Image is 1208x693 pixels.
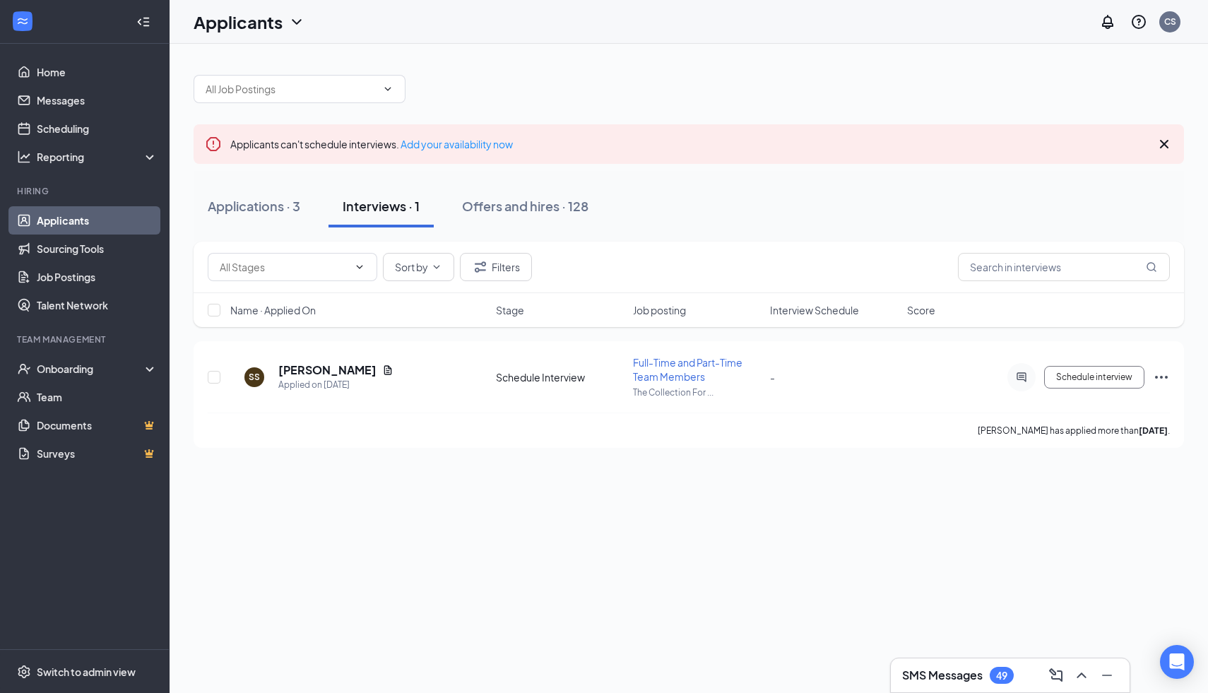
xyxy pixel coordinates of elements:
h1: Applicants [194,10,283,34]
a: Add your availability now [401,138,513,150]
span: Full-Time and Part-Time Team Members [633,356,742,383]
button: Filter Filters [460,253,532,281]
span: Applicants can't schedule interviews. [230,138,513,150]
svg: ActiveChat [1013,372,1030,383]
button: Sort byChevronDown [383,253,454,281]
a: DocumentsCrown [37,411,158,439]
h3: SMS Messages [902,668,983,683]
svg: Minimize [1099,667,1115,684]
input: All Job Postings [206,81,377,97]
input: Search in interviews [958,253,1170,281]
div: Reporting [37,150,158,164]
div: Schedule Interview [496,370,624,384]
div: Open Intercom Messenger [1160,645,1194,679]
svg: Notifications [1099,13,1116,30]
div: Switch to admin view [37,665,136,679]
span: Name · Applied On [230,303,316,317]
a: Team [37,383,158,411]
svg: ChevronUp [1073,667,1090,684]
svg: Error [205,136,222,153]
div: SS [249,371,260,383]
div: 49 [996,670,1007,682]
span: Job posting [633,303,686,317]
svg: Cross [1156,136,1173,153]
span: Stage [496,303,524,317]
div: Onboarding [37,362,146,376]
a: Sourcing Tools [37,235,158,263]
h5: [PERSON_NAME] [278,362,377,378]
svg: Ellipses [1153,369,1170,386]
span: Sort by [395,262,428,272]
svg: MagnifyingGlass [1146,261,1157,273]
a: Applicants [37,206,158,235]
a: Scheduling [37,114,158,143]
span: Schedule interview [1056,372,1132,382]
button: ComposeMessage [1045,664,1067,687]
span: Interview Schedule [770,303,859,317]
p: The Collection For ... [633,386,762,398]
button: Schedule interview [1044,366,1144,389]
svg: Analysis [17,150,31,164]
svg: ChevronDown [382,83,393,95]
div: Applied on [DATE] [278,378,393,392]
svg: ComposeMessage [1048,667,1065,684]
svg: Collapse [136,15,150,29]
svg: WorkstreamLogo [16,14,30,28]
a: Talent Network [37,291,158,319]
span: - [770,371,775,384]
svg: UserCheck [17,362,31,376]
svg: ChevronDown [431,261,442,273]
b: [DATE] [1139,425,1168,436]
div: Hiring [17,185,155,197]
svg: ChevronDown [288,13,305,30]
div: Applications · 3 [208,197,300,215]
div: Team Management [17,333,155,345]
a: Job Postings [37,263,158,291]
p: [PERSON_NAME] has applied more than . [978,425,1170,437]
div: Interviews · 1 [343,197,420,215]
svg: ChevronDown [354,261,365,273]
svg: Settings [17,665,31,679]
a: SurveysCrown [37,439,158,468]
div: CS [1164,16,1176,28]
svg: Filter [472,259,489,276]
a: Home [37,58,158,86]
div: Offers and hires · 128 [462,197,588,215]
button: ChevronUp [1070,664,1093,687]
a: Messages [37,86,158,114]
svg: Document [382,365,393,376]
svg: QuestionInfo [1130,13,1147,30]
input: All Stages [220,259,348,275]
span: Score [907,303,935,317]
button: Minimize [1096,664,1118,687]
